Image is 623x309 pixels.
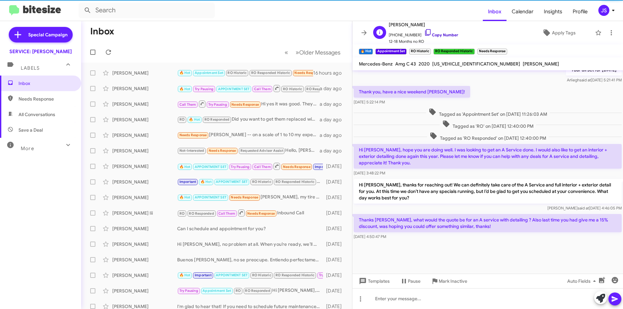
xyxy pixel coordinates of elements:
div: [PERSON_NAME] [112,116,177,123]
div: [DATE] [323,194,347,201]
span: [DATE] 4:50:47 PM [354,234,386,239]
span: RO Historic [283,87,302,91]
div: a day ago [320,148,347,154]
div: Hi [PERSON_NAME], no problem at all. When you’re ready, we’ll be here to help with your Mercedes-... [177,241,323,247]
div: [PERSON_NAME] [112,163,177,170]
span: Try Pausing [179,289,198,293]
div: [DATE] [323,210,347,216]
span: Appointment Set [202,289,231,293]
small: Needs Response [477,49,507,54]
a: Copy Number [424,32,458,37]
span: Amg C 43 [395,61,416,67]
button: Next [292,46,344,59]
span: RO Historic [252,273,271,277]
span: Tagged as 'RO' on [DATE] 12:40:00 PM [440,120,536,129]
a: Profile [568,2,593,21]
span: Calendar [507,2,539,21]
span: Needs Response [231,102,259,107]
span: RO Responded Historic [306,87,345,91]
div: [PERSON_NAME] [112,70,177,76]
small: 🔥 Hot [359,49,373,54]
p: Thanks [PERSON_NAME], what would the quote be for an A service with detailing ? Also last time yo... [354,214,622,232]
span: [DATE] 5:22:14 PM [354,100,385,104]
span: RO Responded [204,117,229,122]
input: Search [79,3,215,18]
span: RO Responded [245,289,270,293]
span: [PERSON_NAME] [389,21,458,29]
span: 🔥 Hot [179,165,190,169]
button: Templates [352,275,395,287]
div: Thanks [PERSON_NAME], what would the quote be for an A service with detailing ? Also last time yo... [177,69,313,77]
span: Mark Inactive [439,275,467,287]
p: Hi [PERSON_NAME], thanks for reaching out! We can definitely take care of the A Service and full ... [354,179,622,204]
span: [PHONE_NUMBER] [389,29,458,38]
div: [PERSON_NAME] [112,101,177,107]
div: a day ago [320,85,347,92]
div: I understand. Let me know if you change your mind or if there's anything else I can assist you wi... [177,178,323,185]
div: [PERSON_NAME] [112,194,177,201]
span: Needs Response [283,165,311,169]
div: Did you want to get them replaced with us? [177,116,320,123]
span: Arliegh [DATE] 5:21:41 PM [567,77,622,82]
span: [DATE] 3:48:22 PM [354,171,385,175]
div: Inbound Call [177,209,323,217]
span: Needs Response [247,211,275,216]
div: Hello, [PERSON_NAME]. I was dissatisfied with the service. 1. The code for the problem that was f... [177,147,320,154]
span: 12-18 Months no RO [389,38,458,45]
div: [PERSON_NAME] [112,241,177,247]
span: [US_VEHICLE_IDENTIFICATION_NUMBER] [432,61,520,67]
div: [DATE] [323,241,347,247]
span: « [285,48,288,56]
span: Call Them [218,211,235,216]
span: Important [195,273,212,277]
span: Needs Response [294,71,322,75]
span: 🔥 Hot [179,195,190,199]
div: 16 hours ago [313,70,347,76]
a: Inbox [483,2,507,21]
p: Thank you, have a nice weekend [PERSON_NAME]! [354,86,470,98]
span: Labels [21,65,40,71]
a: Insights [539,2,568,21]
div: [DATE] [323,179,347,185]
div: [PERSON_NAME] [112,148,177,154]
span: Apply Tags [552,27,576,39]
div: Honestly no it's always something that needs to be done I was going to see if it can be traded in [177,84,320,92]
div: [DATE] [323,288,347,294]
button: JS [593,5,616,16]
span: Tagged as 'RO Responded' on [DATE] 12:40:00 PM [427,132,549,141]
button: Previous [281,46,292,59]
div: [DATE] [323,163,347,170]
div: JS [598,5,609,16]
div: Buenos [PERSON_NAME], no se preocupe. Entiendo perfectamente, gracias por avisar. Cuando tenga un... [177,256,323,263]
span: APPOINTMENT SET [195,165,226,169]
span: Needs Response [209,149,236,153]
span: Try Pausing [208,102,227,107]
span: Mercedes-Benz [359,61,393,67]
span: APPOINTMENT SET [218,87,250,91]
div: [PERSON_NAME] [112,225,177,232]
span: [PERSON_NAME] [523,61,559,67]
span: RO [236,289,241,293]
span: More [21,146,34,151]
div: Hi yes it was good. They do need to issue a credit for a service that I was billed for that they ... [177,100,320,108]
button: Auto Fields [562,275,604,287]
span: 🔥 Hot [179,273,190,277]
button: Apply Tags [525,27,592,39]
span: 🔥 Hot [179,71,190,75]
span: Call Them [179,102,196,107]
div: SERVICE: [PERSON_NAME] [9,48,72,55]
span: Requested Advisor Assist [240,149,283,153]
span: RO [179,211,185,216]
span: APPOINTMENT SET [216,273,248,277]
span: Call Them [254,165,271,169]
small: Appointment Set [375,49,406,54]
span: APPOINTMENT SET [216,180,248,184]
span: [PERSON_NAME] [DATE] 4:46:05 PM [547,206,622,210]
span: RO [179,117,185,122]
div: [PERSON_NAME] Iii [112,210,177,216]
span: said at [580,77,591,82]
span: APPOINTMENT SET [195,195,226,199]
